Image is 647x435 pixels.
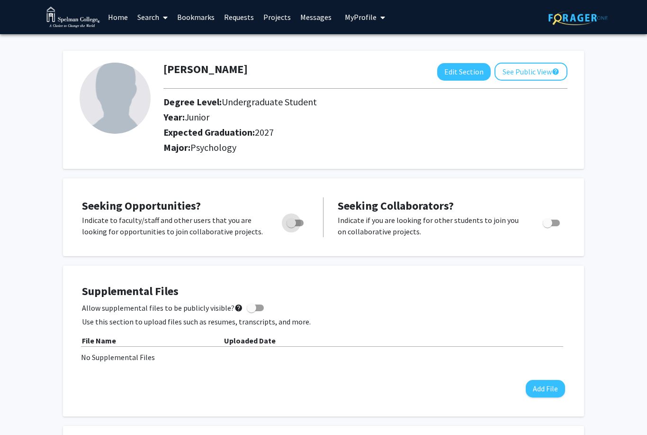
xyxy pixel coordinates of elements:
[163,96,502,108] h2: Degree Level:
[82,285,565,298] h4: Supplemental Files
[82,214,269,237] p: Indicate to faculty/staff and other users that you are looking for opportunities to join collabor...
[190,141,236,153] span: Psychology
[80,63,151,134] img: Profile Picture
[81,352,566,363] div: No Supplemental Files
[163,142,567,153] h2: Major:
[548,10,608,25] img: ForagerOne Logo
[82,198,201,213] span: Seeking Opportunities?
[172,0,219,34] a: Bookmarks
[222,96,317,108] span: Undergraduate Student
[255,126,274,138] span: 2027
[185,111,209,123] span: Junior
[163,111,502,123] h2: Year:
[494,63,567,81] button: See Public View
[163,127,502,138] h2: Expected Graduation:
[539,214,565,229] div: Toggle
[552,66,559,77] mat-icon: help
[163,63,248,76] h1: [PERSON_NAME]
[259,0,296,34] a: Projects
[7,392,40,428] iframe: Chat
[345,12,377,22] span: My Profile
[82,336,116,345] b: File Name
[82,316,565,327] p: Use this section to upload files such as resumes, transcripts, and more.
[296,0,336,34] a: Messages
[133,0,172,34] a: Search
[234,302,243,314] mat-icon: help
[437,63,491,81] button: Edit Section
[338,214,525,237] p: Indicate if you are looking for other students to join you on collaborative projects.
[283,214,309,229] div: Toggle
[526,380,565,398] button: Add File
[338,198,454,213] span: Seeking Collaborators?
[103,0,133,34] a: Home
[82,302,243,314] span: Allow supplemental files to be publicly visible?
[224,336,276,345] b: Uploaded Date
[46,7,100,28] img: Spelman College Logo
[219,0,259,34] a: Requests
